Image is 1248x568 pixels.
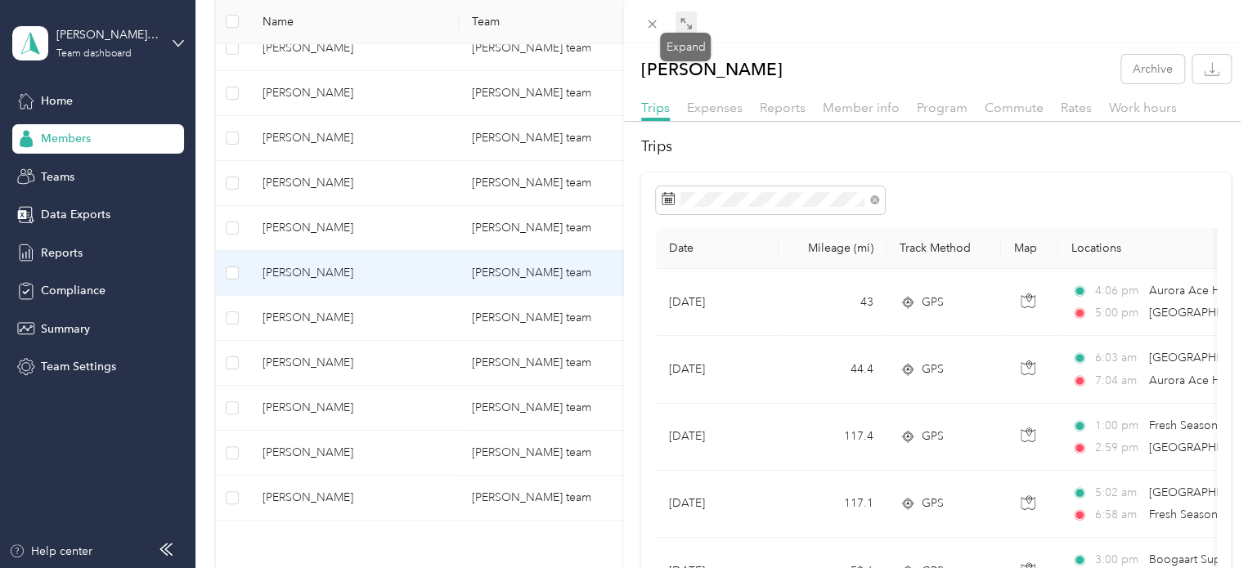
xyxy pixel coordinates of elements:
span: 5:00 pm [1094,304,1141,322]
iframe: Everlance-gr Chat Button Frame [1156,476,1248,568]
td: [DATE] [656,269,779,336]
button: Archive [1121,55,1184,83]
th: Map [1001,228,1058,269]
div: Expand [660,33,711,61]
th: Date [656,228,779,269]
td: 117.1 [779,471,887,538]
span: Commute [985,100,1044,115]
th: Track Method [887,228,1001,269]
span: Work hours [1109,100,1177,115]
span: GPS [922,427,944,445]
span: 7:04 am [1094,372,1141,390]
td: 44.4 [779,336,887,403]
td: 43 [779,269,887,336]
td: [DATE] [656,471,779,538]
span: 6:58 am [1094,506,1141,524]
span: 1:00 pm [1094,417,1141,435]
span: Program [917,100,967,115]
span: GPS [922,494,944,512]
span: 6:03 am [1094,349,1141,367]
span: Member info [823,100,900,115]
td: [DATE] [656,404,779,471]
th: Mileage (mi) [779,228,887,269]
span: 2:59 pm [1094,439,1141,457]
td: [DATE] [656,336,779,403]
span: Expenses [687,100,743,115]
span: GPS [922,293,944,311]
td: 117.4 [779,404,887,471]
span: Rates [1061,100,1092,115]
p: [PERSON_NAME] [641,55,783,83]
span: GPS [922,360,944,378]
span: Trips [641,100,670,115]
span: Reports [760,100,806,115]
span: 5:02 am [1094,484,1141,502]
h2: Trips [641,136,1231,158]
span: 4:06 pm [1094,282,1141,300]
